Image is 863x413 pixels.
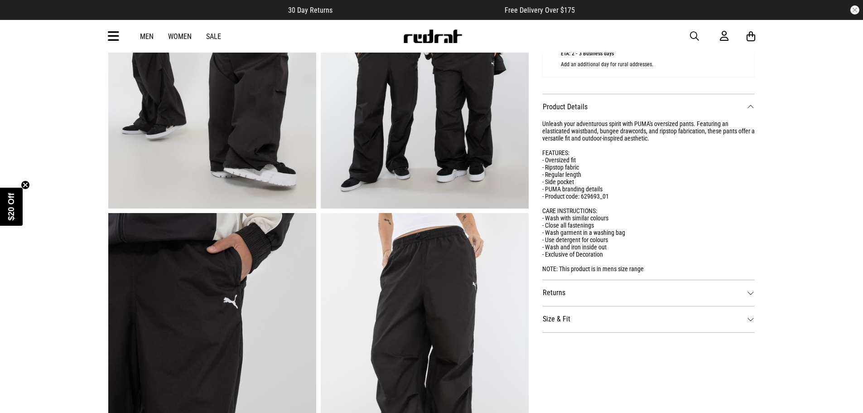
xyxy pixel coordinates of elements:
[7,193,16,220] span: $20 Off
[403,29,463,43] img: Redrat logo
[206,32,221,41] a: Sale
[542,306,755,332] dt: Size & Fit
[7,4,34,31] button: Open LiveChat chat widget
[505,6,575,15] span: Free Delivery Over $175
[561,48,747,70] p: ETA: 2 - 3 Business days Add an additional day for rural addresses.
[140,32,154,41] a: Men
[21,180,30,189] button: Close teaser
[351,5,487,15] iframe: Customer reviews powered by Trustpilot
[542,94,755,120] dt: Product Details
[288,6,333,15] span: 30 Day Returns
[542,120,755,272] div: Unleash your adventurous spirit with PUMA's oversized pants. Featuring an elasticated waistband, ...
[168,32,192,41] a: Women
[542,280,755,306] dt: Returns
